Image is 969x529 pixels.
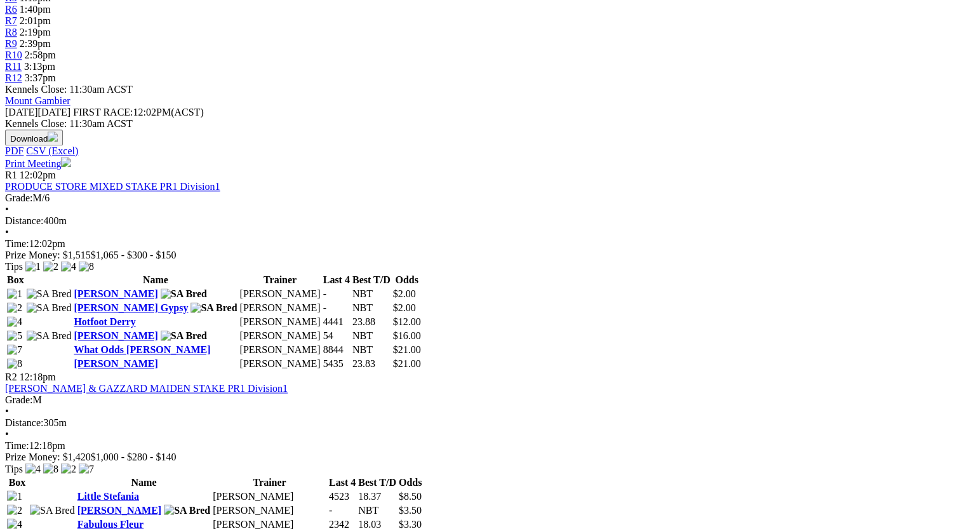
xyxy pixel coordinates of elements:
a: R11 [5,61,22,72]
img: 8 [43,463,58,474]
div: M/6 [5,192,964,204]
span: $2.00 [393,288,416,299]
td: NBT [352,330,391,342]
div: Download [5,145,964,157]
span: Grade: [5,192,33,203]
th: Odds [392,274,422,286]
th: Last 4 [323,274,351,286]
td: 54 [323,330,351,342]
th: Best T/D [358,476,397,488]
span: [DATE] [5,107,38,117]
span: $21.00 [393,358,421,369]
a: [PERSON_NAME] [77,504,161,515]
a: Hotfoot Derry [74,316,135,327]
a: [PERSON_NAME] & GAZZARD MAIDEN STAKE PR1 Division1 [5,383,288,394]
img: SA Bred [161,288,207,300]
span: 12:02pm [20,170,56,180]
a: CSV (Excel) [26,145,78,156]
span: Box [9,476,26,487]
img: download.svg [48,131,58,142]
td: NBT [352,288,391,300]
span: 3:13pm [24,61,55,72]
img: 2 [61,463,76,474]
img: 8 [79,261,94,272]
span: 12:18pm [20,372,56,382]
td: [PERSON_NAME] [239,330,321,342]
img: 7 [79,463,94,474]
img: 2 [43,261,58,272]
a: [PERSON_NAME] Gypsy [74,302,188,313]
td: NBT [352,302,391,314]
a: Fabulous Fleur [77,518,144,529]
span: Tips [5,261,23,272]
img: SA Bred [30,504,75,516]
button: Download [5,130,63,145]
th: Trainer [239,274,321,286]
td: 8844 [323,344,351,356]
td: 4523 [328,490,356,502]
span: 12:02PM(ACST) [73,107,204,117]
img: SA Bred [27,302,72,314]
img: SA Bred [161,330,207,342]
span: • [5,406,9,417]
img: SA Bred [164,504,210,516]
a: R6 [5,4,17,15]
span: $16.00 [393,330,421,341]
span: $1,000 - $280 - $140 [91,452,177,462]
td: 23.88 [352,316,391,328]
img: 1 [7,288,22,300]
td: [PERSON_NAME] [212,504,327,516]
span: 2:39pm [20,38,51,49]
span: $1,065 - $300 - $150 [91,250,177,260]
div: 305m [5,417,964,429]
td: 18.37 [358,490,397,502]
span: $21.00 [393,344,421,355]
td: 23.83 [352,358,391,370]
span: 3:37pm [25,72,56,83]
a: R8 [5,27,17,37]
span: R2 [5,372,17,382]
a: R10 [5,50,22,60]
span: Kennels Close: 11:30am ACST [5,84,133,95]
span: $12.00 [393,316,421,327]
td: - [328,504,356,516]
span: 2:19pm [20,27,51,37]
span: Time: [5,440,29,451]
a: R7 [5,15,17,26]
span: Tips [5,463,23,474]
div: Prize Money: $1,420 [5,452,964,463]
td: [PERSON_NAME] [239,358,321,370]
a: Print Meeting [5,158,71,169]
img: 8 [7,358,22,370]
img: printer.svg [61,157,71,167]
div: Prize Money: $1,515 [5,250,964,261]
span: 1:40pm [20,4,51,15]
span: Box [7,274,24,285]
span: • [5,429,9,439]
img: SA Bred [27,330,72,342]
span: 2:01pm [20,15,51,26]
a: PDF [5,145,23,156]
span: $2.00 [393,302,416,313]
img: SA Bred [27,288,72,300]
span: [DATE] [5,107,70,117]
td: [PERSON_NAME] [212,490,327,502]
span: Distance: [5,215,43,226]
span: R12 [5,72,22,83]
th: Name [73,274,237,286]
span: $3.50 [399,504,422,515]
a: R9 [5,38,17,49]
img: 1 [25,261,41,272]
span: R1 [5,170,17,180]
td: - [323,288,351,300]
img: 5 [7,330,22,342]
span: $3.30 [399,518,422,529]
a: What Odds [PERSON_NAME] [74,344,210,355]
span: Distance: [5,417,43,428]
